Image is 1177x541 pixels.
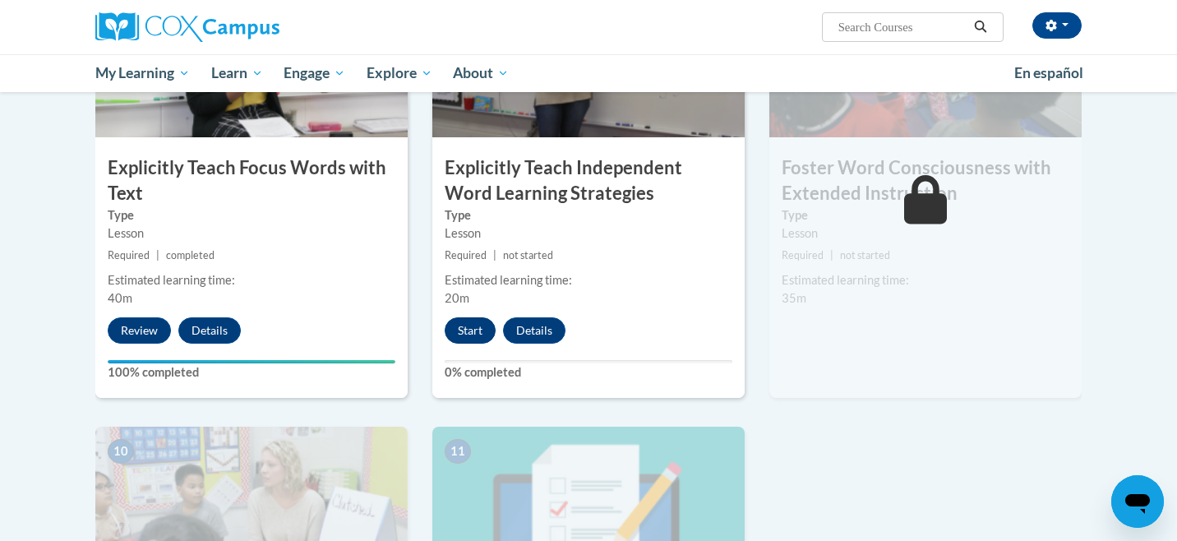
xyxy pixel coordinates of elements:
[503,317,565,344] button: Details
[445,439,471,464] span: 11
[837,17,968,37] input: Search Courses
[445,291,469,305] span: 20m
[445,224,732,243] div: Lesson
[503,249,553,261] span: not started
[830,249,833,261] span: |
[445,249,487,261] span: Required
[782,291,806,305] span: 35m
[178,317,241,344] button: Details
[1111,475,1164,528] iframe: Button to launch messaging window
[166,249,215,261] span: completed
[493,249,496,261] span: |
[211,63,263,83] span: Learn
[1014,64,1083,81] span: En español
[968,17,993,37] button: Search
[782,224,1069,243] div: Lesson
[445,206,732,224] label: Type
[95,12,408,42] a: Cox Campus
[1032,12,1082,39] button: Account Settings
[840,249,890,261] span: not started
[201,54,274,92] a: Learn
[782,249,824,261] span: Required
[273,54,356,92] a: Engage
[108,291,132,305] span: 40m
[445,317,496,344] button: Start
[367,63,432,83] span: Explore
[445,271,732,289] div: Estimated learning time:
[356,54,443,92] a: Explore
[95,155,408,206] h3: Explicitly Teach Focus Words with Text
[95,63,190,83] span: My Learning
[108,317,171,344] button: Review
[453,63,509,83] span: About
[85,54,201,92] a: My Learning
[71,54,1106,92] div: Main menu
[156,249,159,261] span: |
[108,439,134,464] span: 10
[108,271,395,289] div: Estimated learning time:
[443,54,520,92] a: About
[108,363,395,381] label: 100% completed
[95,12,279,42] img: Cox Campus
[782,271,1069,289] div: Estimated learning time:
[769,155,1082,206] h3: Foster Word Consciousness with Extended Instruction
[108,360,395,363] div: Your progress
[108,249,150,261] span: Required
[782,206,1069,224] label: Type
[432,155,745,206] h3: Explicitly Teach Independent Word Learning Strategies
[1004,56,1094,90] a: En español
[445,363,732,381] label: 0% completed
[108,206,395,224] label: Type
[108,224,395,243] div: Lesson
[284,63,345,83] span: Engage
